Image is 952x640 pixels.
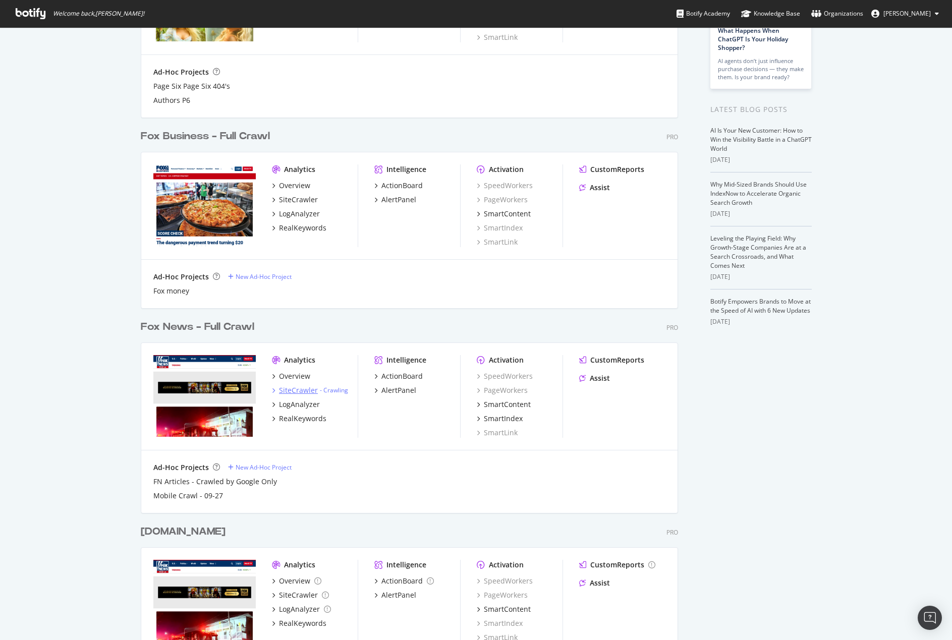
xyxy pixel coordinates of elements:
[272,618,326,628] a: RealKeywords
[710,209,812,218] div: [DATE]
[374,385,416,395] a: AlertPanel
[477,618,523,628] a: SmartIndex
[590,560,644,570] div: CustomReports
[381,371,423,381] div: ActionBoard
[279,618,326,628] div: RealKeywords
[590,578,610,588] div: Assist
[918,606,942,630] div: Open Intercom Messenger
[381,385,416,395] div: AlertPanel
[279,590,318,600] div: SiteCrawler
[477,223,523,233] div: SmartIndex
[284,355,315,365] div: Analytics
[320,386,348,394] div: -
[477,32,518,42] a: SmartLink
[272,576,321,586] a: Overview
[590,164,644,174] div: CustomReports
[579,578,610,588] a: Assist
[141,525,226,539] div: [DOMAIN_NAME]
[272,590,329,600] a: SiteCrawler
[141,320,258,334] a: Fox News - Full Crawl
[666,528,678,537] div: Pro
[374,371,423,381] a: ActionBoard
[386,560,426,570] div: Intelligence
[386,355,426,365] div: Intelligence
[153,67,209,77] div: Ad-Hoc Projects
[381,590,416,600] div: AlertPanel
[579,355,644,365] a: CustomReports
[484,209,531,219] div: SmartContent
[477,576,533,586] div: SpeedWorkers
[883,9,931,18] span: Angel Nieves
[710,234,806,270] a: Leveling the Playing Field: Why Growth-Stage Companies Are at a Search Crossroads, and What Comes...
[477,181,533,191] a: SpeedWorkers
[141,129,270,144] div: Fox Business - Full Crawl
[279,414,326,424] div: RealKeywords
[374,576,434,586] a: ActionBoard
[272,209,320,219] a: LogAnalyzer
[272,223,326,233] a: RealKeywords
[579,183,610,193] a: Assist
[272,385,348,395] a: SiteCrawler- Crawling
[579,164,644,174] a: CustomReports
[718,57,804,81] div: AI agents don’t just influence purchase decisions — they make them. Is your brand ready?
[284,164,315,174] div: Analytics
[811,9,863,19] div: Organizations
[272,414,326,424] a: RealKeywords
[590,355,644,365] div: CustomReports
[153,164,256,246] img: www.foxbusiness.com
[153,355,256,437] img: www.foxnews.com
[279,371,310,381] div: Overview
[386,164,426,174] div: Intelligence
[236,463,292,472] div: New Ad-Hoc Project
[710,297,811,315] a: Botify Empowers Brands to Move at the Speed of AI with 6 New Updates
[489,164,524,174] div: Activation
[863,6,947,22] button: [PERSON_NAME]
[272,181,310,191] a: Overview
[279,604,320,614] div: LogAnalyzer
[153,286,189,296] a: Fox money
[477,399,531,410] a: SmartContent
[279,223,326,233] div: RealKeywords
[579,373,610,383] a: Assist
[477,371,533,381] a: SpeedWorkers
[279,209,320,219] div: LogAnalyzer
[484,604,531,614] div: SmartContent
[272,399,320,410] a: LogAnalyzer
[279,385,318,395] div: SiteCrawler
[141,525,230,539] a: [DOMAIN_NAME]
[477,590,528,600] a: PageWorkers
[153,491,223,501] a: Mobile Crawl - 09-27
[590,183,610,193] div: Assist
[153,477,277,487] a: FN Articles - Crawled by Google Only
[153,272,209,282] div: Ad-Hoc Projects
[381,195,416,205] div: AlertPanel
[741,9,800,19] div: Knowledge Base
[484,399,531,410] div: SmartContent
[666,323,678,332] div: Pro
[141,320,254,334] div: Fox News - Full Crawl
[153,462,209,473] div: Ad-Hoc Projects
[228,272,292,281] a: New Ad-Hoc Project
[236,272,292,281] div: New Ad-Hoc Project
[272,195,318,205] a: SiteCrawler
[323,386,348,394] a: Crawling
[153,81,230,91] a: Page Six Page Six 404's
[374,590,416,600] a: AlertPanel
[710,155,812,164] div: [DATE]
[477,385,528,395] a: PageWorkers
[677,9,730,19] div: Botify Academy
[477,195,528,205] div: PageWorkers
[477,604,531,614] a: SmartContent
[141,129,274,144] a: Fox Business - Full Crawl
[374,195,416,205] a: AlertPanel
[710,126,812,153] a: AI Is Your New Customer: How to Win the Visibility Battle in a ChatGPT World
[279,195,318,205] div: SiteCrawler
[279,181,310,191] div: Overview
